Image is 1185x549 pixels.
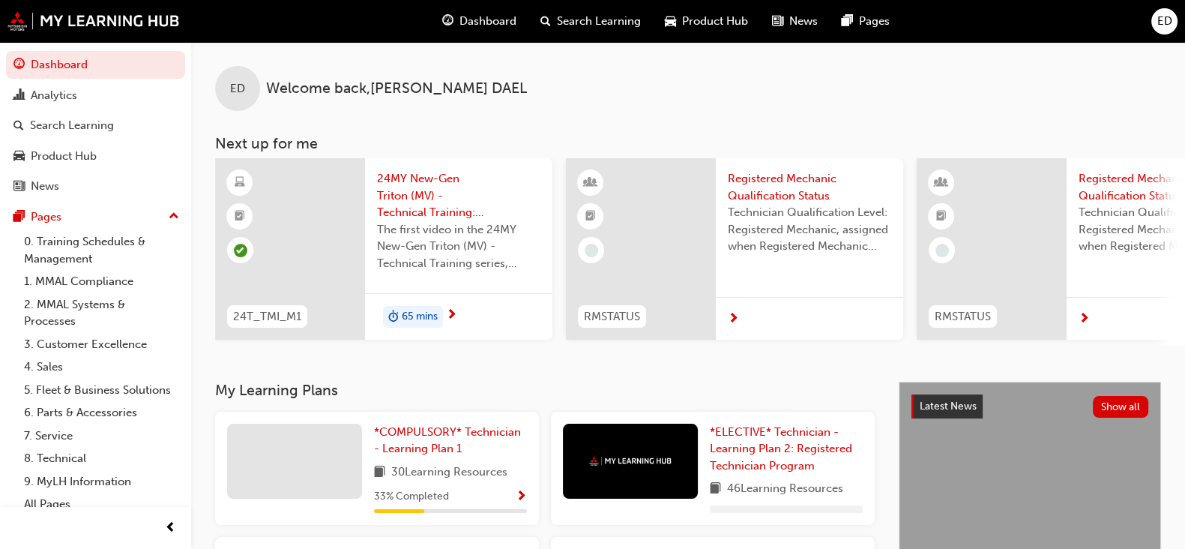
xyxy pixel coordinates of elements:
[31,178,59,195] div: News
[710,424,863,475] a: *ELECTIVE* Technician - Learning Plan 2: Registered Technician Program
[18,447,185,470] a: 8. Technical
[31,208,61,226] div: Pages
[936,207,947,226] span: booktick-icon
[772,12,783,31] span: news-icon
[30,117,114,134] div: Search Learning
[935,244,949,257] span: learningRecordVerb_NONE-icon
[920,400,977,412] span: Latest News
[234,244,247,257] span: learningRecordVerb_COMPLETE-icon
[7,11,180,31] img: mmal
[191,135,1185,152] h3: Next up for me
[18,424,185,448] a: 7. Service
[446,309,457,322] span: next-icon
[557,13,641,30] span: Search Learning
[13,89,25,103] span: chart-icon
[430,6,528,37] a: guage-iconDashboard
[391,463,507,482] span: 30 Learning Resources
[377,170,540,221] span: 24MY New-Gen Triton (MV) - Technical Training: Video 1 of 3
[13,180,25,193] span: news-icon
[6,48,185,203] button: DashboardAnalyticsSearch LearningProduct HubNews
[13,211,25,224] span: pages-icon
[18,379,185,402] a: 5. Fleet & Business Solutions
[789,13,818,30] span: News
[13,58,25,72] span: guage-icon
[377,221,540,272] span: The first video in the 24MY New-Gen Triton (MV) - Technical Training series, covering: Engine
[1151,8,1178,34] button: ED
[442,12,453,31] span: guage-icon
[13,119,24,133] span: search-icon
[215,158,552,340] a: 24T_TMI_M124MY New-Gen Triton (MV) - Technical Training: Video 1 of 3The first video in the 24MY ...
[842,12,853,31] span: pages-icon
[266,80,527,97] span: Welcome back , [PERSON_NAME] DAEL
[6,112,185,139] a: Search Learning
[584,308,640,325] span: RMSTATUS
[31,148,97,165] div: Product Hub
[165,519,176,538] span: prev-icon
[1157,13,1172,30] span: ED
[169,207,179,226] span: up-icon
[388,307,399,327] span: duration-icon
[1079,313,1090,326] span: next-icon
[682,13,748,30] span: Product Hub
[710,425,852,472] span: *ELECTIVE* Technician - Learning Plan 2: Registered Technician Program
[374,425,521,456] span: *COMPULSORY* Technician - Learning Plan 1
[566,158,903,340] a: RMSTATUSRegistered Mechanic Qualification StatusTechnician Qualification Level: Registered Mechan...
[374,424,527,457] a: *COMPULSORY* Technician - Learning Plan 1
[230,80,245,97] span: ED
[233,308,301,325] span: 24T_TMI_M1
[18,493,185,516] a: All Pages
[18,293,185,333] a: 2. MMAL Systems & Processes
[585,244,598,257] span: learningRecordVerb_NONE-icon
[1093,396,1149,418] button: Show all
[859,13,890,30] span: Pages
[911,394,1148,418] a: Latest NewsShow all
[585,207,596,226] span: booktick-icon
[6,203,185,231] button: Pages
[653,6,760,37] a: car-iconProduct Hub
[6,82,185,109] a: Analytics
[18,355,185,379] a: 4. Sales
[402,308,438,325] span: 65 mins
[728,313,739,326] span: next-icon
[31,87,77,104] div: Analytics
[665,12,676,31] span: car-icon
[18,333,185,356] a: 3. Customer Excellence
[215,382,875,399] h3: My Learning Plans
[936,173,947,193] span: learningResourceType_INSTRUCTOR_LED-icon
[18,470,185,493] a: 9. MyLH Information
[6,51,185,79] a: Dashboard
[459,13,516,30] span: Dashboard
[710,480,721,499] span: book-icon
[18,270,185,293] a: 1. MMAL Compliance
[528,6,653,37] a: search-iconSearch Learning
[727,480,843,499] span: 46 Learning Resources
[589,456,672,466] img: mmal
[374,488,449,505] span: 33 % Completed
[374,463,385,482] span: book-icon
[540,12,551,31] span: search-icon
[935,308,991,325] span: RMSTATUS
[235,207,245,226] span: booktick-icon
[13,150,25,163] span: car-icon
[18,230,185,270] a: 0. Training Schedules & Management
[516,487,527,506] button: Show Progress
[18,401,185,424] a: 6. Parts & Accessories
[516,490,527,504] span: Show Progress
[760,6,830,37] a: news-iconNews
[728,204,891,255] span: Technician Qualification Level: Registered Mechanic, assigned when Registered Mechanic modules ha...
[6,172,185,200] a: News
[728,170,891,204] span: Registered Mechanic Qualification Status
[6,142,185,170] a: Product Hub
[235,173,245,193] span: learningResourceType_ELEARNING-icon
[830,6,902,37] a: pages-iconPages
[585,173,596,193] span: learningResourceType_INSTRUCTOR_LED-icon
